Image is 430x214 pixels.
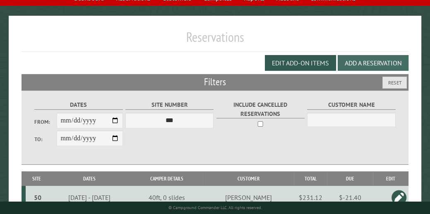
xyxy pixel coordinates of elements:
[338,55,408,71] button: Add a Reservation
[373,171,408,186] th: Edit
[203,171,294,186] th: Customer
[22,29,408,52] h1: Reservations
[131,186,203,209] td: 40ft, 0 slides
[203,186,294,209] td: [PERSON_NAME]
[34,100,123,110] label: Dates
[327,186,373,209] td: $-21.40
[307,100,395,110] label: Customer Name
[294,186,327,209] td: $231.12
[34,135,56,143] label: To:
[26,171,48,186] th: Site
[327,171,373,186] th: Due
[125,100,214,110] label: Site Number
[382,77,407,89] button: Reset
[265,55,336,71] button: Edit Add-on Items
[22,74,408,90] h2: Filters
[29,193,47,202] div: 50
[34,118,56,126] label: From:
[294,171,327,186] th: Total
[49,193,130,202] div: [DATE] - [DATE]
[168,205,262,210] small: © Campground Commander LLC. All rights reserved.
[216,100,305,118] label: Include Cancelled Reservations
[48,171,131,186] th: Dates
[131,171,203,186] th: Camper Details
